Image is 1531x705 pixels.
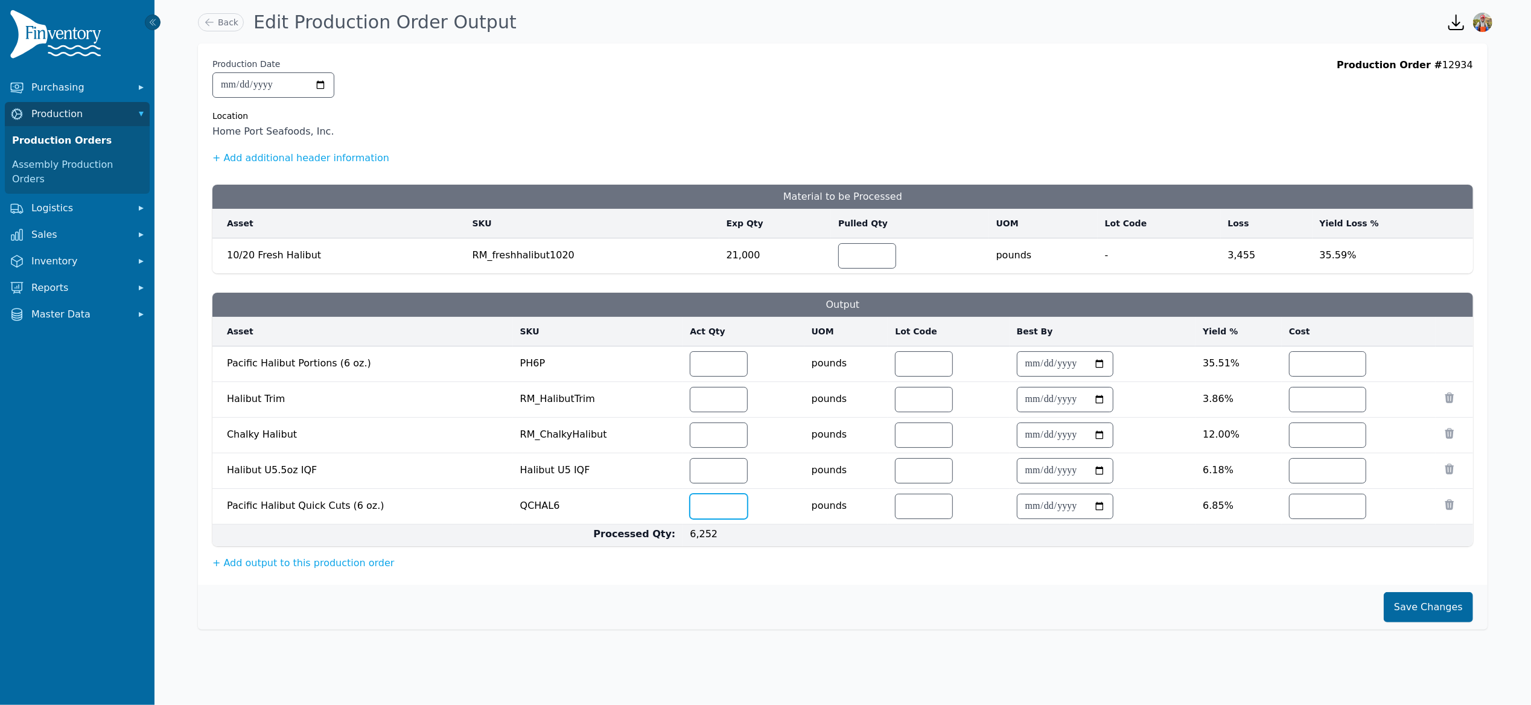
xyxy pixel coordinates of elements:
[31,254,128,269] span: Inventory
[1443,499,1456,511] button: Remove
[5,276,150,300] button: Reports
[1195,382,1282,418] td: 3.86
[690,528,718,540] span: 6,252
[1224,393,1233,404] span: %
[1098,209,1221,238] th: Lot Code
[812,456,881,477] span: pounds
[888,317,1009,346] th: Lot Code
[1224,464,1233,476] span: %
[1282,317,1436,346] th: Cost
[31,307,128,322] span: Master Data
[1230,429,1240,440] span: %
[1473,13,1492,32] img: Sera Wheeler
[1105,243,1214,263] span: -
[212,124,334,139] span: Home Port Seafoods, Inc.
[212,525,683,547] td: Processed Qty:
[1347,249,1356,261] span: %
[5,249,150,273] button: Inventory
[812,349,881,371] span: pounds
[812,384,881,406] span: pounds
[831,209,988,238] th: Pulled Qty
[1221,238,1313,274] td: 3,455
[198,13,244,31] a: Back
[1221,209,1313,238] th: Loss
[513,418,683,453] td: RM_ChalkyHalibut
[1010,317,1196,346] th: Best By
[1443,463,1456,475] button: Remove
[5,75,150,100] button: Purchasing
[683,317,804,346] th: Act Qty
[212,209,465,238] th: Asset
[812,420,881,442] span: pounds
[212,110,334,122] div: Location
[812,491,881,513] span: pounds
[1195,317,1282,346] th: Yield %
[5,196,150,220] button: Logistics
[996,241,1090,263] span: pounds
[1384,592,1473,622] button: Save Changes
[465,209,719,238] th: SKU
[31,80,128,95] span: Purchasing
[1195,418,1282,453] td: 12.00
[5,223,150,247] button: Sales
[212,185,1473,209] h3: Material to be Processed
[989,209,1098,238] th: UOM
[212,317,513,346] th: Asset
[31,281,128,295] span: Reports
[1443,427,1456,439] button: Remove
[465,238,719,274] td: RM_freshhalibut1020
[1195,346,1282,382] td: 35.51
[212,293,1473,317] h3: Output
[513,489,683,525] td: QCHAL6
[227,494,506,513] span: Pacific Halibut Quick Cuts (6 oz.)
[1224,500,1233,511] span: %
[1337,58,1473,139] div: 12934
[227,387,506,406] span: Halibut Trim
[227,423,506,442] span: Chalky Halibut
[31,201,128,215] span: Logistics
[513,453,683,489] td: Halibut U5 IQF
[212,58,280,70] label: Production Date
[31,107,128,121] span: Production
[1195,453,1282,489] td: 6.18
[5,302,150,327] button: Master Data
[1313,238,1473,274] td: 35.59
[5,102,150,126] button: Production
[1313,209,1473,238] th: Yield Loss %
[227,458,506,477] span: Halibut U5.5oz IQF
[7,129,147,153] a: Production Orders
[10,10,106,63] img: Finventory
[513,382,683,418] td: RM_HalibutTrim
[719,238,832,274] td: 21,000
[1443,392,1456,404] button: Remove
[1337,59,1442,71] span: Production Order #
[7,153,147,191] a: Assembly Production Orders
[212,556,395,570] button: + Add output to this production order
[227,249,321,261] span: 10/20 Fresh Halibut
[227,351,506,371] span: Pacific Halibut Portions (6 oz.)
[253,11,517,33] h1: Edit Production Order Output
[513,346,683,382] td: PH6P
[804,317,888,346] th: UOM
[719,209,832,238] th: Exp Qty
[31,228,128,242] span: Sales
[1195,489,1282,525] td: 6.85
[212,151,389,165] button: + Add additional header information
[513,317,683,346] th: SKU
[1230,357,1240,369] span: %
